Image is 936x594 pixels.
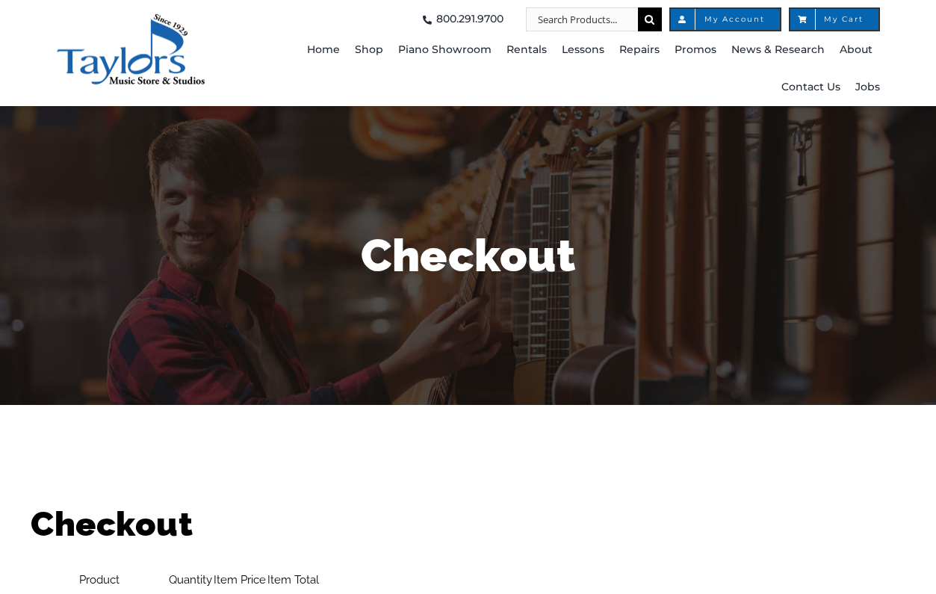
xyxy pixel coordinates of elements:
span: Home [307,38,340,62]
a: Home [307,31,340,69]
a: Repairs [619,31,660,69]
a: Jobs [855,69,880,106]
th: Item Price [213,571,267,590]
span: 800.291.9700 [436,7,503,31]
span: My Cart [805,16,864,23]
span: About [840,38,873,62]
a: About [840,31,873,69]
input: Search [638,7,662,31]
span: Rentals [506,38,547,62]
a: taylors-music-store-west-chester [56,11,205,26]
span: Repairs [619,38,660,62]
a: My Account [669,7,781,31]
a: Contact Us [781,69,840,106]
a: Piano Showroom [398,31,492,69]
a: News & Research [731,31,825,69]
a: Promos [675,31,716,69]
th: Quantity [168,571,213,590]
span: Contact Us [781,75,840,99]
nav: Main Menu [270,31,880,106]
span: Jobs [855,75,880,99]
th: Item Total [267,571,320,590]
a: Shop [355,31,383,69]
span: My Account [686,16,765,23]
span: News & Research [731,38,825,62]
a: Rentals [506,31,547,69]
span: Shop [355,38,383,62]
th: Product [31,571,168,590]
nav: Top Right [270,7,880,31]
h1: Checkout [31,501,905,548]
span: Lessons [562,38,604,62]
a: 800.291.9700 [418,7,503,31]
span: Promos [675,38,716,62]
input: Search Products... [526,7,638,31]
a: Lessons [562,31,604,69]
h1: Checkout [31,224,905,287]
a: My Cart [789,7,880,31]
span: Piano Showroom [398,38,492,62]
